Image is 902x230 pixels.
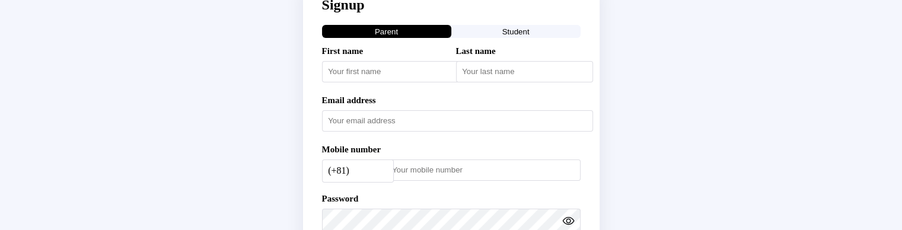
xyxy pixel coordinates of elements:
label: Password [322,194,359,203]
input: Your mobile number [386,159,581,181]
label: First name [322,46,364,56]
input: Your last name [456,61,593,82]
ion-icon: eye outline [562,215,575,227]
input: Your first name [322,61,459,82]
button: eye outlineeye off outline [559,214,580,228]
button: Parent [322,25,451,37]
label: Last name [456,46,496,56]
button: Student [451,25,581,37]
label: Email address [322,95,376,105]
label: Mobile number [322,145,381,154]
input: Your email address [322,110,593,132]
